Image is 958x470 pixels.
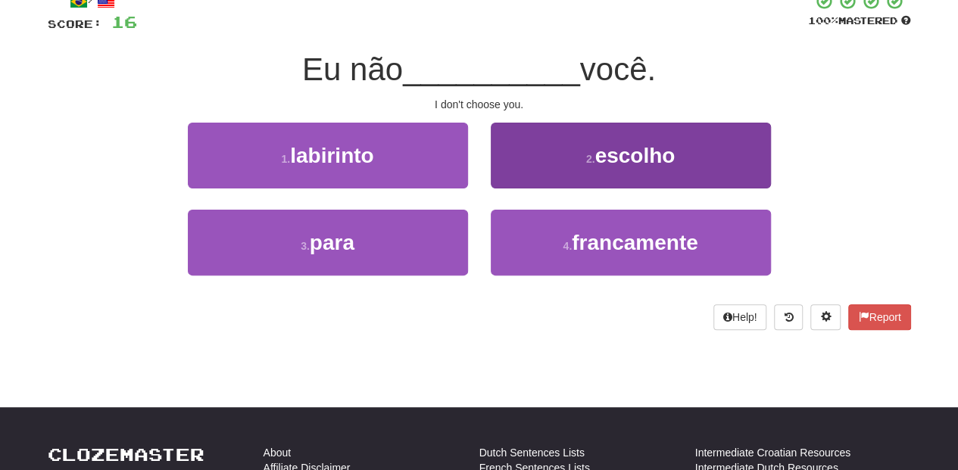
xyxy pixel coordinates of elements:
[586,153,595,165] small: 2 .
[48,445,204,464] a: Clozemaster
[302,51,403,87] span: Eu não
[563,240,572,252] small: 4 .
[774,304,803,330] button: Round history (alt+y)
[281,153,290,165] small: 1 .
[695,445,850,460] a: Intermediate Croatian Resources
[808,14,911,28] div: Mastered
[580,51,656,87] span: você.
[491,210,771,275] button: 4.francamente
[188,210,468,275] button: 3.para
[301,240,310,252] small: 3 .
[808,14,838,26] span: 100 %
[572,231,698,254] span: francamente
[48,17,102,30] span: Score:
[403,51,580,87] span: __________
[479,445,585,460] a: Dutch Sentences Lists
[848,304,910,330] button: Report
[310,231,354,254] span: para
[111,12,137,31] span: 16
[48,97,911,112] div: I don't choose you.
[290,144,373,167] span: labirinto
[188,123,468,188] button: 1.labirinto
[594,144,675,167] span: escolho
[491,123,771,188] button: 2.escolho
[713,304,767,330] button: Help!
[264,445,292,460] a: About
